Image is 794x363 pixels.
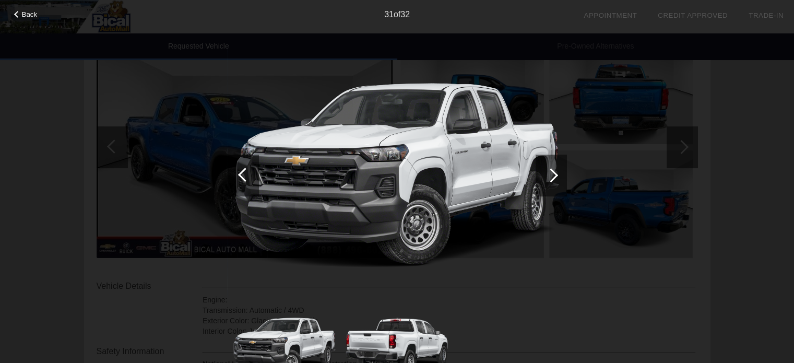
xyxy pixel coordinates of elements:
span: 32 [400,10,410,19]
a: Credit Approved [658,11,728,19]
a: Appointment [584,11,637,19]
span: Back [22,10,38,18]
span: 31 [384,10,394,19]
img: 2024cht351988076_1280_01.png [228,48,567,303]
a: Trade-In [749,11,784,19]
